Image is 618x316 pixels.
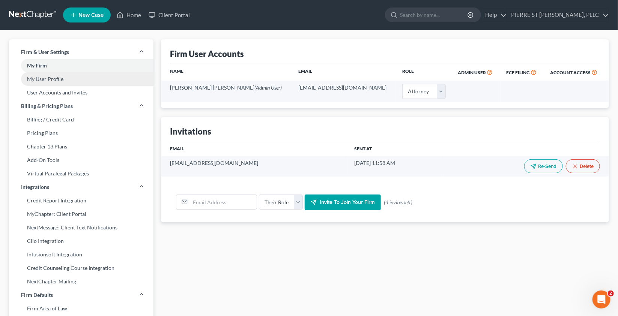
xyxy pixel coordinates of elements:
a: Credit Counseling Course Integration [9,261,153,275]
span: New Case [78,12,104,18]
span: (Admin User) [254,84,282,91]
td: [EMAIL_ADDRESS][DOMAIN_NAME] [292,81,396,102]
th: Email [161,141,348,156]
a: Clio Integration [9,234,153,248]
a: Virtual Paralegal Packages [9,167,153,180]
a: Pricing Plans [9,126,153,140]
input: Search by name... [400,8,469,22]
a: Home [113,8,145,22]
a: User Accounts and Invites [9,86,153,99]
span: ECF Filing [507,70,530,75]
a: PIERRE ST [PERSON_NAME], PLLC [507,8,609,22]
a: Add-On Tools [9,153,153,167]
a: MyChapter: Client Portal [9,207,153,221]
button: Re-Send [524,159,563,173]
span: Firm Defaults [21,291,53,299]
span: Admin User [458,70,486,75]
a: Client Portal [145,8,194,22]
a: NextMessage: Client Text Notifications [9,221,153,234]
th: Sent At [348,141,444,156]
span: 2 [608,291,614,297]
a: NextChapter Mailing [9,275,153,288]
th: Role [396,63,452,81]
a: Chapter 13 Plans [9,140,153,153]
a: Firm & User Settings [9,45,153,59]
a: Help [481,8,507,22]
a: My Firm [9,59,153,72]
button: Delete [566,159,600,173]
span: Firm & User Settings [21,48,69,56]
a: Infusionsoft Integration [9,248,153,261]
a: Credit Report Integration [9,194,153,207]
a: Integrations [9,180,153,194]
div: Invitations [170,126,211,137]
a: Billing & Pricing Plans [9,99,153,113]
a: Firm Area of Law [9,302,153,315]
iframe: Intercom live chat [592,291,610,309]
span: (4 invites left) [384,199,412,206]
a: Firm Defaults [9,288,153,302]
button: Invite to join your firm [305,195,381,210]
td: [PERSON_NAME] [PERSON_NAME] [161,81,292,102]
span: Invite to join your firm [320,199,375,205]
td: [DATE] 11:58 AM [348,156,444,177]
span: Billing & Pricing Plans [21,102,73,110]
th: Email [292,63,396,81]
span: Integrations [21,183,49,191]
th: Name [161,63,292,81]
span: Account Access [550,70,591,75]
input: Email Address [190,195,257,209]
a: Billing / Credit Card [9,113,153,126]
td: [EMAIL_ADDRESS][DOMAIN_NAME] [161,156,348,177]
div: Firm User Accounts [170,48,244,59]
a: My User Profile [9,72,153,86]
